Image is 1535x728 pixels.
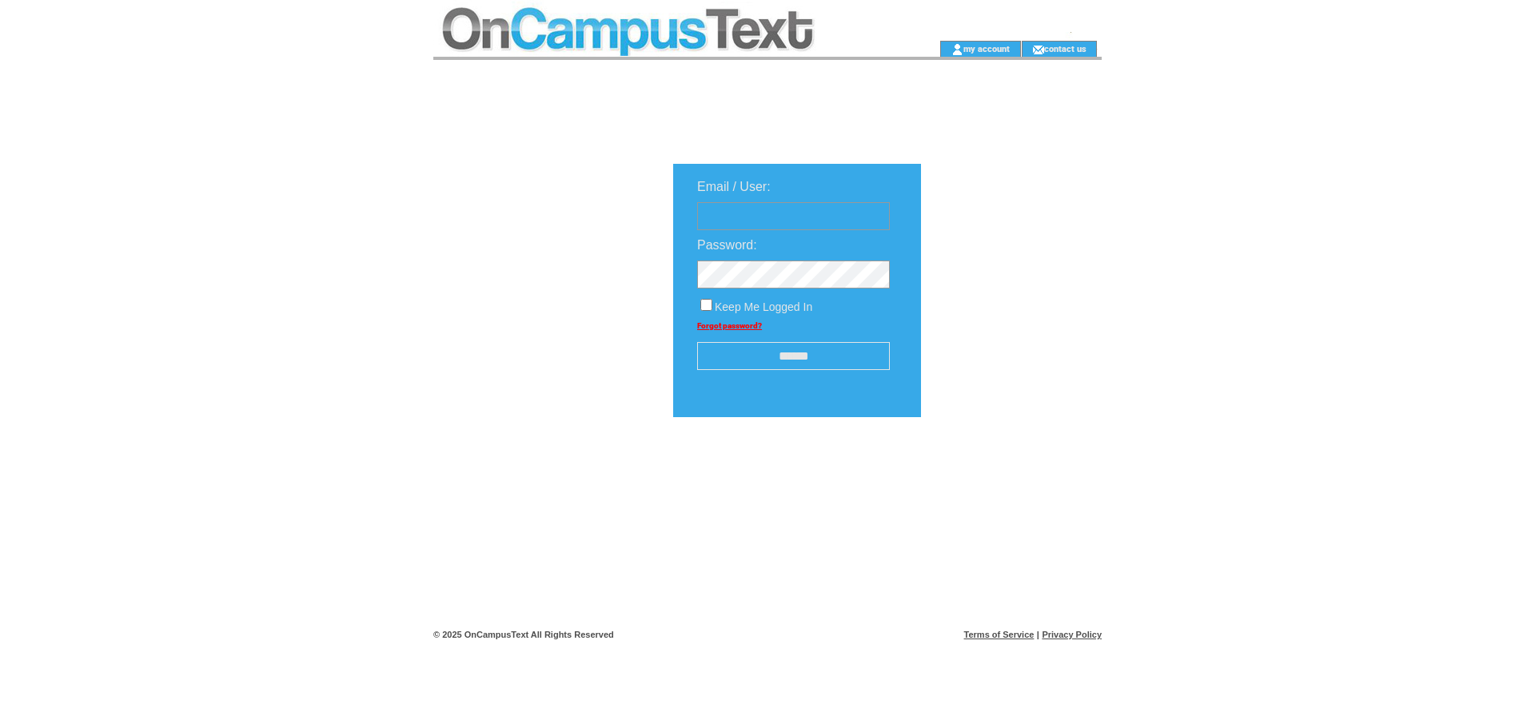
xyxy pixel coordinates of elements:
a: Terms of Service [964,630,1035,639]
img: contact_us_icon.gif [1032,43,1044,56]
a: my account [963,43,1010,54]
span: © 2025 OnCampusText All Rights Reserved [433,630,614,639]
span: Password: [697,238,757,252]
a: contact us [1044,43,1086,54]
img: transparent.png [967,457,1047,477]
span: Email / User: [697,180,771,193]
span: | [1037,630,1039,639]
img: account_icon.gif [951,43,963,56]
a: Privacy Policy [1042,630,1102,639]
span: Keep Me Logged In [715,300,812,313]
a: Forgot password? [697,321,762,330]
